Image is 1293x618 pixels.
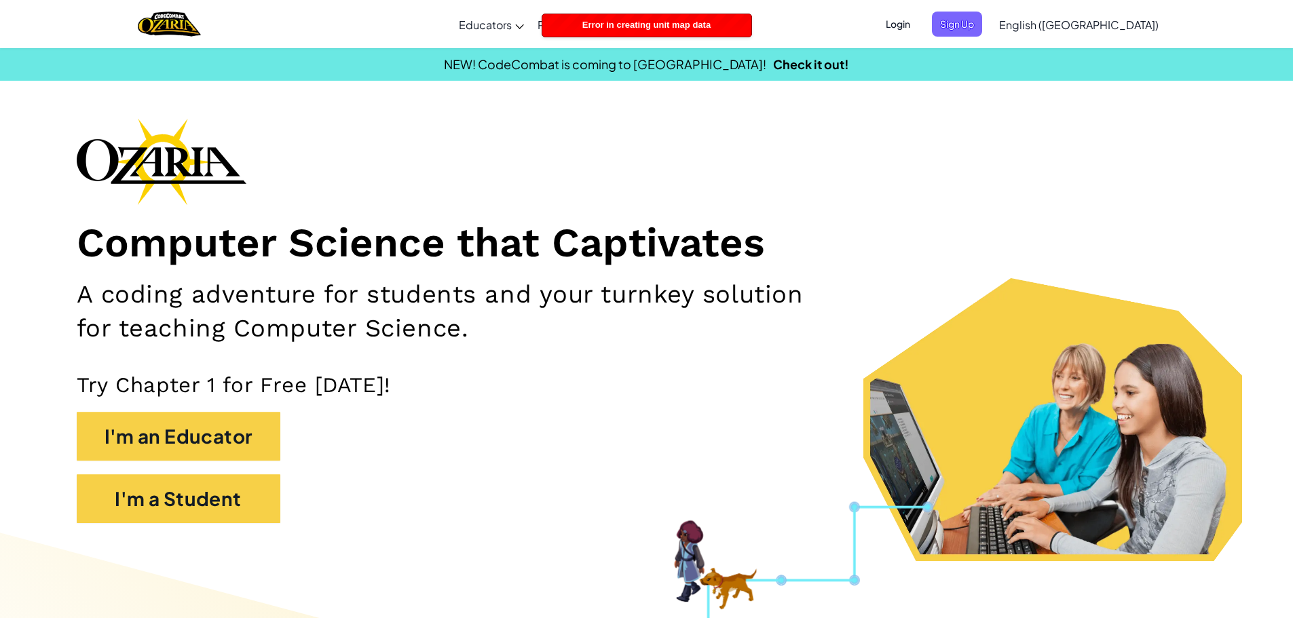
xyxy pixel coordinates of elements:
[77,218,1217,268] h1: Computer Science that Captivates
[444,56,766,72] span: NEW! CodeCombat is coming to [GEOGRAPHIC_DATA]!
[77,372,1217,398] p: Try Chapter 1 for Free [DATE]!
[77,118,246,205] img: Ozaria branding logo
[452,6,531,43] a: Educators
[582,20,711,30] span: Error in creating unit map data
[77,412,280,461] button: I'm an Educator
[138,10,201,38] a: Ozaria by CodeCombat logo
[582,6,630,43] a: Play
[77,277,841,345] h2: A coding adventure for students and your turnkey solution for teaching Computer Science.
[999,18,1159,32] span: English ([GEOGRAPHIC_DATA])
[932,12,982,37] button: Sign Up
[77,474,280,523] button: I'm a Student
[773,56,849,72] a: Check it out!
[459,18,512,32] span: Educators
[138,10,201,38] img: Home
[878,12,918,37] button: Login
[531,6,582,43] a: Parents
[992,6,1165,43] a: English ([GEOGRAPHIC_DATA])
